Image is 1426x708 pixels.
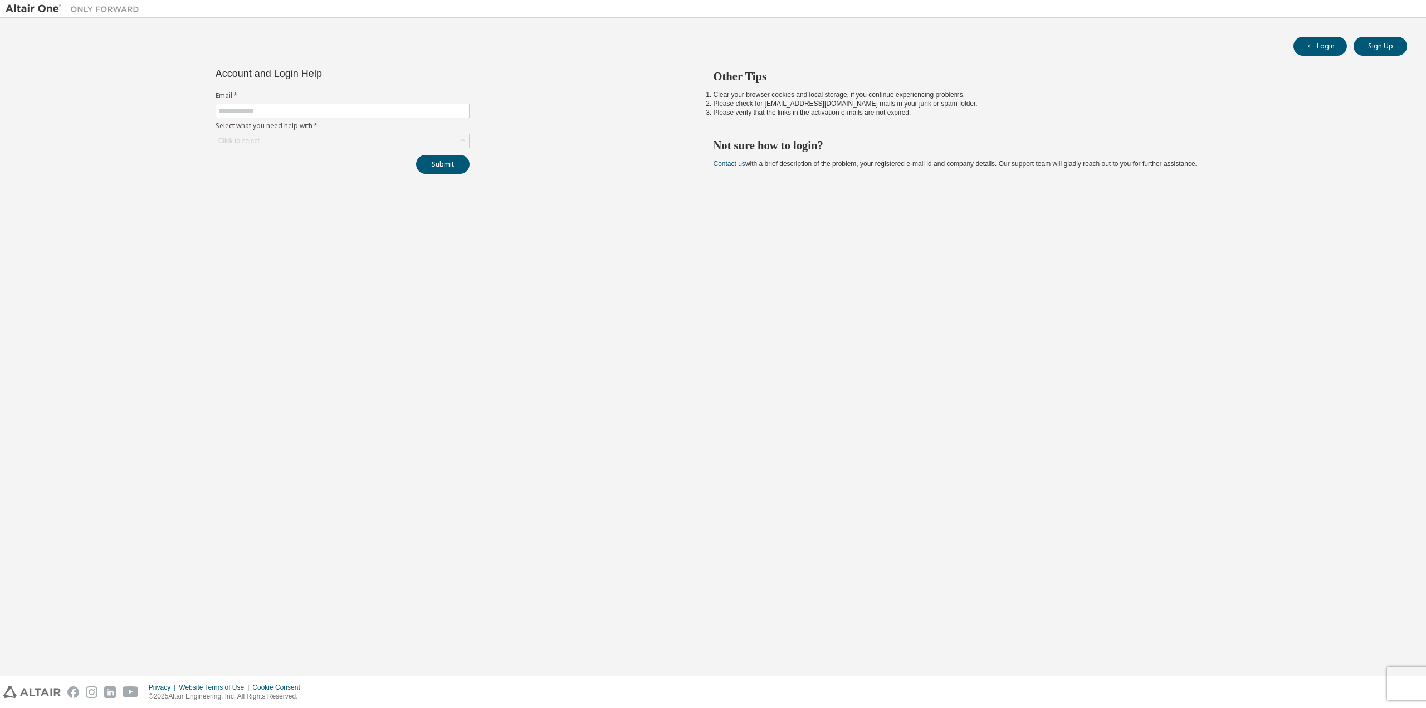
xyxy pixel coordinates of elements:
img: instagram.svg [86,686,97,698]
div: Click to select [218,136,260,145]
li: Clear your browser cookies and local storage, if you continue experiencing problems. [714,90,1388,99]
div: Privacy [149,683,179,692]
img: linkedin.svg [104,686,116,698]
img: Altair One [6,3,145,14]
h2: Not sure how to login? [714,138,1388,153]
li: Please verify that the links in the activation e-mails are not expired. [714,108,1388,117]
img: facebook.svg [67,686,79,698]
button: Submit [416,155,470,174]
p: © 2025 Altair Engineering, Inc. All Rights Reserved. [149,692,307,701]
div: Click to select [216,134,469,148]
label: Select what you need help with [216,121,470,130]
div: Cookie Consent [252,683,306,692]
button: Login [1293,37,1347,56]
li: Please check for [EMAIL_ADDRESS][DOMAIN_NAME] mails in your junk or spam folder. [714,99,1388,108]
span: with a brief description of the problem, your registered e-mail id and company details. Our suppo... [714,160,1197,168]
button: Sign Up [1354,37,1407,56]
img: altair_logo.svg [3,686,61,698]
label: Email [216,91,470,100]
div: Website Terms of Use [179,683,252,692]
a: Contact us [714,160,745,168]
img: youtube.svg [123,686,139,698]
div: Account and Login Help [216,69,419,78]
h2: Other Tips [714,69,1388,84]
